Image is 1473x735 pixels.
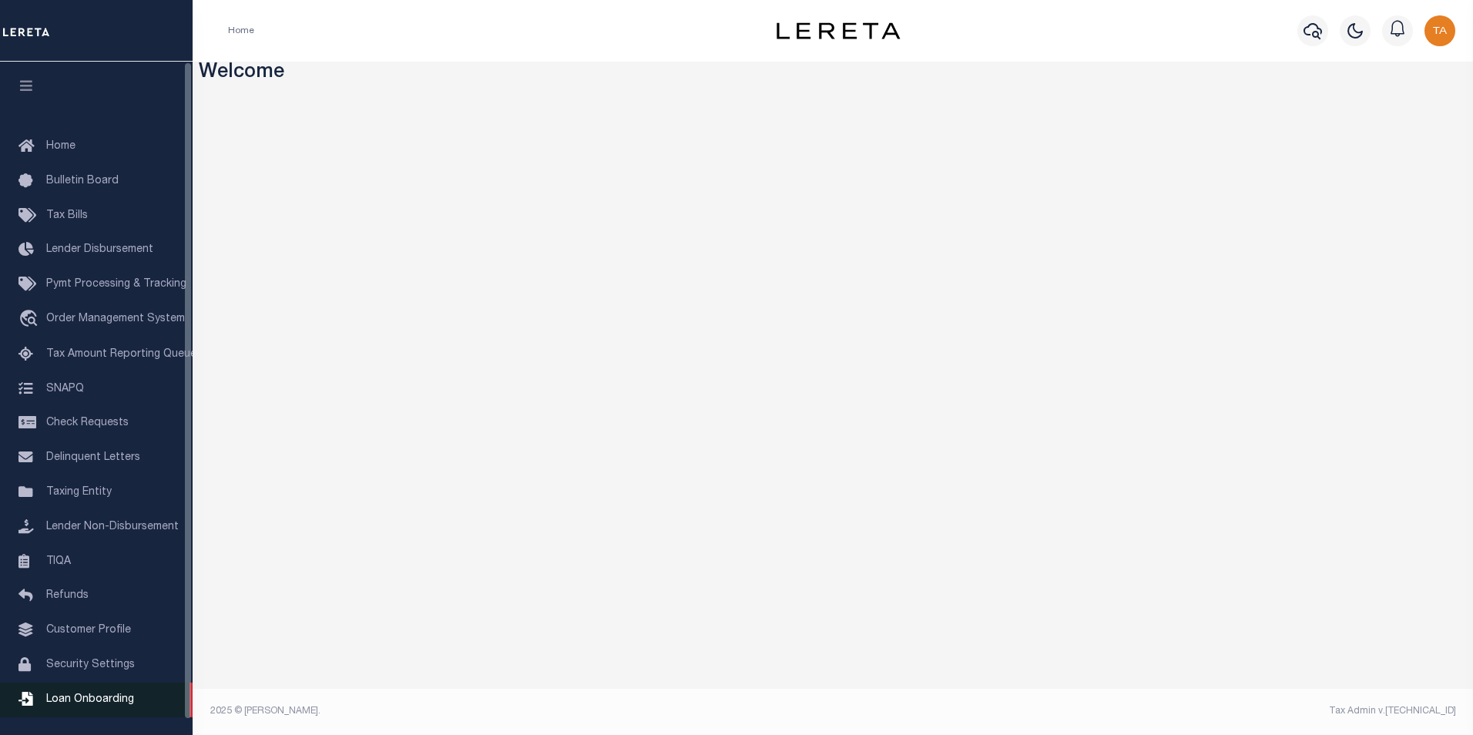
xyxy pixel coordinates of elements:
div: 2025 © [PERSON_NAME]. [199,704,834,718]
span: Tax Amount Reporting Queue [46,349,196,360]
span: Tax Bills [46,210,88,221]
span: Order Management System [46,314,185,324]
span: Pymt Processing & Tracking [46,279,186,290]
span: Loan Onboarding [46,694,134,705]
span: TIQA [46,555,71,566]
span: Lender Disbursement [46,244,153,255]
i: travel_explore [18,310,43,330]
span: Bulletin Board [46,176,119,186]
span: Taxing Entity [46,487,112,498]
div: Tax Admin v.[TECHNICAL_ID] [844,704,1456,718]
span: Refunds [46,590,89,601]
span: SNAPQ [46,383,84,394]
span: Customer Profile [46,625,131,636]
span: Lender Non-Disbursement [46,522,179,532]
h3: Welcome [199,62,1468,86]
li: Home [228,24,254,38]
img: svg+xml;base64,PHN2ZyB4bWxucz0iaHR0cDovL3d3dy53My5vcmcvMjAwMC9zdmciIHBvaW50ZXItZXZlbnRzPSJub25lIi... [1424,15,1455,46]
span: Check Requests [46,418,129,428]
span: Security Settings [46,659,135,670]
span: Delinquent Letters [46,452,140,463]
img: logo-dark.svg [777,22,900,39]
span: Home [46,141,75,152]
